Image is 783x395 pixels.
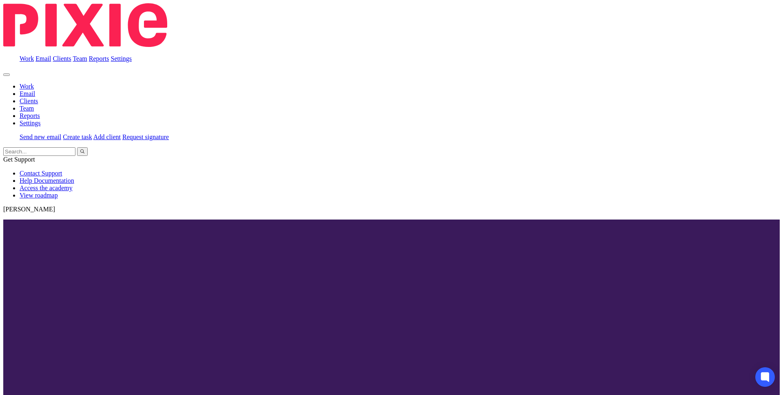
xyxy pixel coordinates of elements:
[77,147,88,156] button: Search
[20,90,35,97] a: Email
[111,55,132,62] a: Settings
[20,177,74,184] a: Help Documentation
[20,170,62,177] a: Contact Support
[20,83,34,90] a: Work
[3,206,780,213] p: [PERSON_NAME]
[3,147,75,156] input: Search
[20,112,40,119] a: Reports
[3,156,35,163] span: Get Support
[89,55,109,62] a: Reports
[122,133,169,140] a: Request signature
[20,192,58,199] a: View roadmap
[63,133,92,140] a: Create task
[35,55,51,62] a: Email
[20,184,73,191] a: Access the academy
[93,133,121,140] a: Add client
[73,55,87,62] a: Team
[53,55,71,62] a: Clients
[20,133,61,140] a: Send new email
[3,3,167,47] img: Pixie
[20,120,41,126] a: Settings
[20,105,34,112] a: Team
[20,55,34,62] a: Work
[20,98,38,104] a: Clients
